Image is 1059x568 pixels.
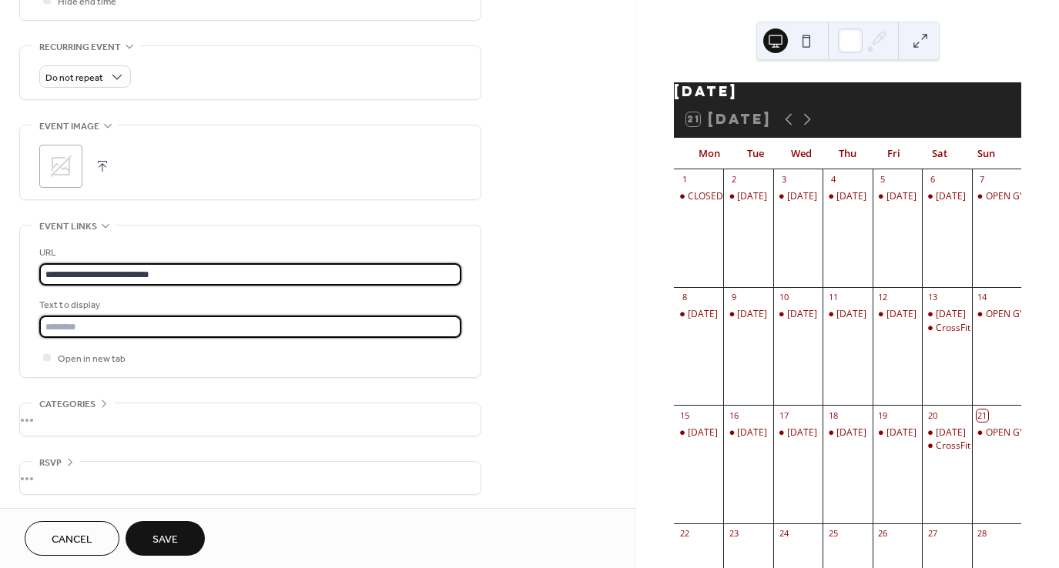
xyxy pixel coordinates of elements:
div: [DATE] [886,426,917,439]
div: Thursday 18 Sept [823,426,872,439]
div: [DATE] [836,190,866,203]
div: Thursday 11 Sept [823,308,872,321]
div: 24 [778,528,789,540]
div: Wednesday 10 Sept [773,308,823,321]
div: Thursday 4 Sept [823,190,872,203]
div: [DATE] [737,308,767,321]
div: 28 [977,528,988,540]
div: [DATE] [688,308,718,321]
div: 22 [679,528,690,540]
div: [DATE] [737,190,767,203]
div: [DATE] [787,426,817,439]
div: 11 [827,292,839,303]
div: ••• [20,462,481,494]
div: 27 [927,528,938,540]
div: [DATE] [886,190,917,203]
div: Wednesday 3 Sept [773,190,823,203]
span: Do not repeat [45,69,103,87]
span: Event image [39,119,99,135]
div: Monday 8 Sept [674,308,723,321]
div: CLOSED [688,190,723,203]
div: 12 [877,292,889,303]
div: Fri [870,139,917,169]
div: Friday 5 Sept [873,190,922,203]
div: 26 [877,528,889,540]
div: 19 [877,409,889,421]
div: 7 [977,174,988,185]
div: Wednesday 17 Sept [773,426,823,439]
div: OPEN GYM 9AM [972,190,1021,203]
div: [DATE] [836,426,866,439]
div: 15 [679,409,690,421]
div: CLOSED [674,190,723,203]
div: 8 [679,292,690,303]
div: ••• [20,403,481,436]
div: Text to display [39,297,458,313]
div: 23 [728,528,739,540]
div: CrossFit Kids 10:30 [936,439,1017,453]
div: [DATE] [936,308,966,321]
div: ; [39,145,82,188]
div: Sat [917,139,963,169]
span: RSVP [39,455,62,471]
div: OPEN GYM 9 AM [972,308,1021,321]
span: Event links [39,219,97,235]
div: Friday 19 Sept [873,426,922,439]
div: [DATE] [936,426,966,439]
div: Tuesday 16 Sept [723,426,772,439]
div: 14 [977,292,988,303]
div: [DATE] [787,190,817,203]
button: Save [126,521,205,556]
div: 5 [877,174,889,185]
span: Save [152,532,178,548]
div: 4 [827,174,839,185]
div: 6 [927,174,938,185]
div: [DATE] [886,308,917,321]
div: OPEN GYM 9AM [986,190,1056,203]
div: CrossFit Kids 10:30 [936,322,1017,335]
div: 1 [679,174,690,185]
div: Sun [963,139,1009,169]
div: 20 [927,409,938,421]
span: Recurring event [39,39,121,55]
div: Tue [732,139,779,169]
div: 16 [728,409,739,421]
span: Categories [39,396,96,413]
div: Saturday 6 Sept [922,190,971,203]
div: 25 [827,528,839,540]
div: OPEN GYM 9 AM [986,308,1058,321]
div: [DATE] [787,308,817,321]
div: [DATE] [737,426,767,439]
div: [DATE] [936,190,966,203]
div: 13 [927,292,938,303]
div: URL [39,245,458,261]
div: Saturday 20 Sept [922,426,971,439]
div: Friday 12 Sept [873,308,922,321]
div: Thu [825,139,871,169]
span: Open in new tab [58,351,126,367]
div: Wed [779,139,825,169]
div: Tuesday 9 Sept [723,308,772,321]
div: OPEN GYM 9AM [986,426,1056,439]
div: Tuesday 2 Sept [723,190,772,203]
button: Cancel [25,521,119,556]
div: 3 [778,174,789,185]
div: 10 [778,292,789,303]
div: 21 [977,409,988,421]
div: OPEN GYM 9AM [972,426,1021,439]
div: [DATE] [836,308,866,321]
div: 9 [728,292,739,303]
div: 18 [827,409,839,421]
span: Cancel [52,532,92,548]
div: Monday 15 Sept [674,426,723,439]
div: [DATE] [688,426,718,439]
div: [DATE] [674,82,1021,101]
div: CrossFit Kids 10:30 [922,439,971,453]
div: 2 [728,174,739,185]
div: 17 [778,409,789,421]
div: CrossFit Kids 10:30 [922,322,971,335]
div: Mon [686,139,732,169]
div: Saturday 13 Sept [922,308,971,321]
